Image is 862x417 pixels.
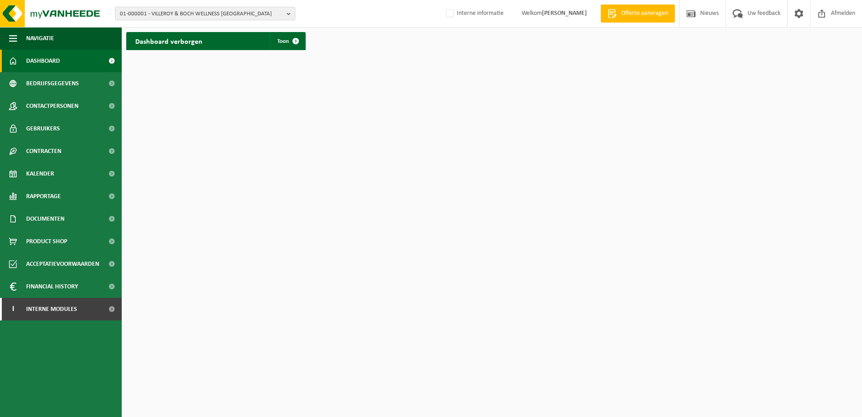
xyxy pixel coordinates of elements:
[26,162,54,185] span: Kalender
[601,5,675,23] a: Offerte aanvragen
[26,117,60,140] span: Gebruikers
[26,298,77,320] span: Interne modules
[126,32,211,50] h2: Dashboard verborgen
[542,10,587,17] strong: [PERSON_NAME]
[444,7,504,20] label: Interne informatie
[277,38,289,44] span: Toon
[115,7,295,20] button: 01-000001 - VILLEROY & BOCH WELLNESS [GEOGRAPHIC_DATA]
[26,27,54,50] span: Navigatie
[120,7,283,21] span: 01-000001 - VILLEROY & BOCH WELLNESS [GEOGRAPHIC_DATA]
[26,208,64,230] span: Documenten
[26,72,79,95] span: Bedrijfsgegevens
[619,9,670,18] span: Offerte aanvragen
[26,50,60,72] span: Dashboard
[9,298,17,320] span: I
[26,185,61,208] span: Rapportage
[270,32,305,50] a: Toon
[26,140,61,162] span: Contracten
[26,230,67,253] span: Product Shop
[26,275,78,298] span: Financial History
[26,253,99,275] span: Acceptatievoorwaarden
[26,95,78,117] span: Contactpersonen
